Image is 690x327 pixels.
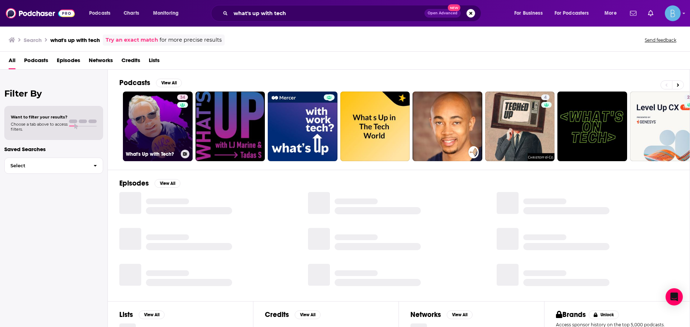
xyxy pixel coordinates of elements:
a: ListsView All [119,310,165,319]
h2: Networks [410,310,441,319]
a: 34What's Up with Tech? [123,92,193,161]
button: View All [139,310,165,319]
button: View All [155,179,180,188]
a: 34 [177,94,188,100]
button: Select [4,158,103,174]
button: open menu [509,8,552,19]
span: 34 [180,94,185,101]
a: Show notifications dropdown [627,7,639,19]
a: Networks [89,55,113,69]
span: Charts [124,8,139,18]
a: EpisodesView All [119,179,180,188]
div: Open Intercom Messenger [666,288,683,305]
h2: Episodes [119,179,149,188]
span: More [604,8,617,18]
span: Want to filter your results? [11,115,68,120]
span: Choose a tab above to access filters. [11,122,68,132]
button: open menu [550,8,599,19]
span: Logged in as BLASTmedia [665,5,681,21]
span: Select [5,163,88,168]
a: Lists [149,55,160,69]
button: View All [295,310,321,319]
img: Podchaser - Follow, Share and Rate Podcasts [6,6,75,20]
h2: Podcasts [119,78,150,87]
img: User Profile [665,5,681,21]
button: Unlock [589,310,619,319]
h3: what's up with tech [50,37,100,43]
span: Monitoring [153,8,179,18]
a: PodcastsView All [119,78,182,87]
a: All [9,55,15,69]
h3: What's Up with Tech? [126,151,178,157]
span: For Podcasters [555,8,589,18]
span: For Business [514,8,543,18]
input: Search podcasts, credits, & more... [231,8,424,19]
button: Send feedback [643,37,678,43]
h2: Brands [556,310,586,319]
button: Open AdvancedNew [424,9,461,18]
a: Show notifications dropdown [645,7,656,19]
button: open menu [148,8,188,19]
a: 4 [485,92,555,161]
button: open menu [84,8,120,19]
span: 4 [544,94,547,101]
a: 4 [541,94,549,100]
button: open menu [599,8,626,19]
a: NetworksView All [410,310,473,319]
h2: Filter By [4,88,103,99]
button: View All [156,79,182,87]
button: View All [447,310,473,319]
a: Try an exact match [106,36,158,44]
a: Credits [121,55,140,69]
a: Charts [119,8,143,19]
span: New [448,4,461,11]
a: Episodes [57,55,80,69]
span: Podcasts [89,8,110,18]
h2: Credits [265,310,289,319]
h3: Search [24,37,42,43]
p: Saved Searches [4,146,103,153]
span: Open Advanced [428,11,457,15]
div: Search podcasts, credits, & more... [218,5,488,22]
h2: Lists [119,310,133,319]
span: for more precise results [160,36,222,44]
button: Show profile menu [665,5,681,21]
a: Podcasts [24,55,48,69]
a: CreditsView All [265,310,321,319]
